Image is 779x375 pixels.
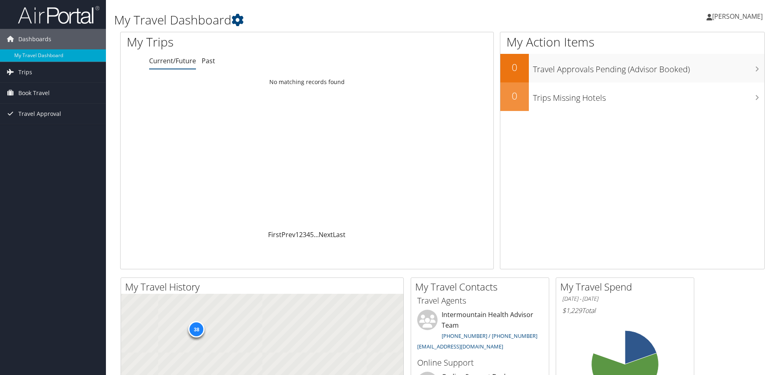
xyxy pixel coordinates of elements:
[202,56,215,65] a: Past
[500,82,764,111] a: 0Trips Missing Hotels
[18,62,32,82] span: Trips
[303,230,306,239] a: 3
[712,12,763,21] span: [PERSON_NAME]
[18,29,51,49] span: Dashboards
[415,280,549,294] h2: My Travel Contacts
[18,83,50,103] span: Book Travel
[442,332,537,339] a: [PHONE_NUMBER] / [PHONE_NUMBER]
[562,295,688,303] h6: [DATE] - [DATE]
[127,33,332,51] h1: My Trips
[295,230,299,239] a: 1
[560,280,694,294] h2: My Travel Spend
[413,310,547,353] li: Intermountain Health Advisor Team
[314,230,319,239] span: …
[282,230,295,239] a: Prev
[121,75,493,89] td: No matching records found
[417,357,543,368] h3: Online Support
[114,11,552,29] h1: My Travel Dashboard
[562,306,582,315] span: $1,229
[500,54,764,82] a: 0Travel Approvals Pending (Advisor Booked)
[562,306,688,315] h6: Total
[706,4,771,29] a: [PERSON_NAME]
[533,88,764,104] h3: Trips Missing Hotels
[306,230,310,239] a: 4
[417,343,503,350] a: [EMAIL_ADDRESS][DOMAIN_NAME]
[533,60,764,75] h3: Travel Approvals Pending (Advisor Booked)
[319,230,333,239] a: Next
[417,295,543,306] h3: Travel Agents
[310,230,314,239] a: 5
[149,56,196,65] a: Current/Future
[500,33,764,51] h1: My Action Items
[299,230,303,239] a: 2
[500,60,529,74] h2: 0
[268,230,282,239] a: First
[125,280,403,294] h2: My Travel History
[500,89,529,103] h2: 0
[18,104,61,124] span: Travel Approval
[333,230,345,239] a: Last
[188,321,205,337] div: 38
[18,5,99,24] img: airportal-logo.png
